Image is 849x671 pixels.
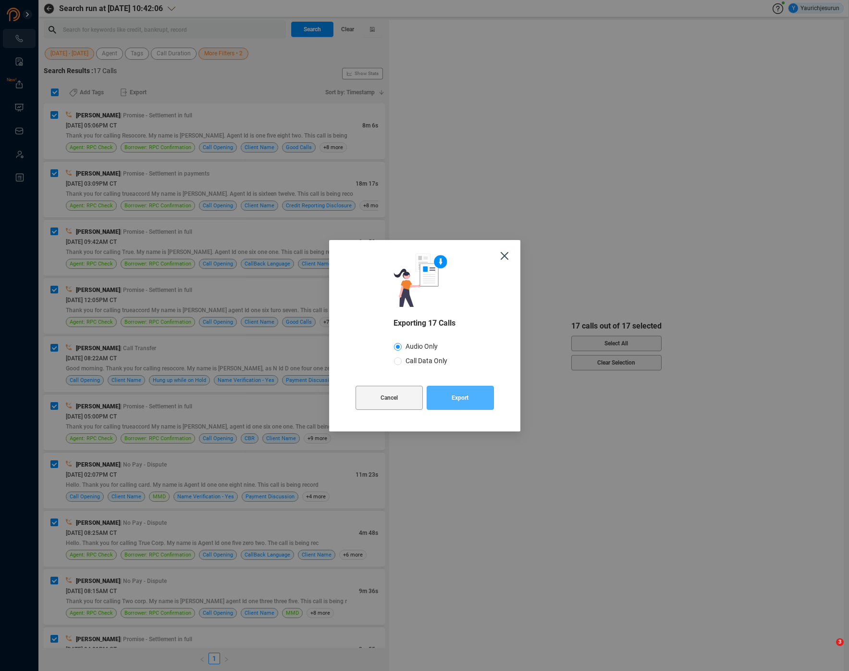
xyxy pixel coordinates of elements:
[836,638,844,646] span: 3
[816,638,839,661] iframe: Intercom live chat
[381,386,398,410] span: Cancel
[394,317,455,329] span: Exporting 17 Calls
[402,357,451,365] span: Call Data Only
[452,386,468,410] span: Export
[489,240,520,272] button: Close
[427,386,494,410] button: Export
[356,386,423,410] button: Cancel
[402,342,442,350] span: Audio Only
